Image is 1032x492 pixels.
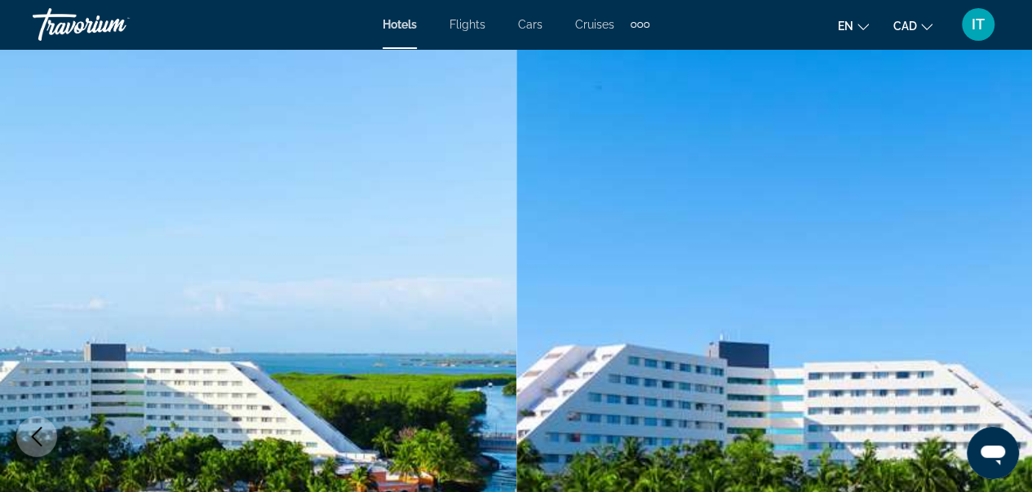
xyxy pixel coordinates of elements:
[33,3,196,46] a: Travorium
[967,427,1019,479] iframe: Кнопка для запуску вікна повідомлень
[893,14,932,38] button: Change currency
[838,20,853,33] span: en
[957,7,999,42] button: User Menu
[631,11,649,38] button: Extra navigation items
[518,18,543,31] a: Cars
[838,14,869,38] button: Change language
[450,18,485,31] a: Flights
[975,416,1016,457] button: Next image
[575,18,614,31] a: Cruises
[16,416,57,457] button: Previous image
[893,20,917,33] span: CAD
[383,18,417,31] a: Hotels
[972,16,985,33] span: IT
